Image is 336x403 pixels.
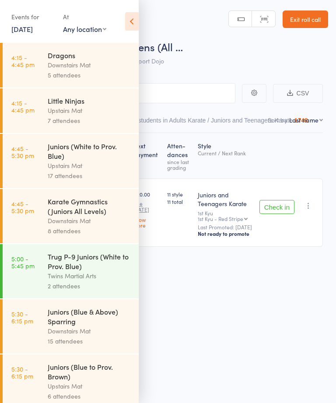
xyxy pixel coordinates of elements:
div: 17 attendees [48,171,131,181]
a: 4:15 -4:45 pmLittle NinjasUpstairs Mat7 attendees [3,88,139,133]
div: 5 attendees [48,70,131,80]
div: Downstairs Mat [48,326,131,336]
button: CSV [273,84,323,103]
div: Any location [63,24,106,34]
a: Show more [133,217,160,228]
button: Check in [259,200,294,214]
div: since last grading [167,159,191,170]
div: Downstairs Mat [48,216,131,226]
div: Juniors (White to Prov. Blue) [48,141,131,161]
time: 5:30 - 6:15 pm [11,310,33,324]
div: Next Payment [129,137,164,175]
a: Exit roll call [283,11,328,28]
div: At [63,10,106,24]
div: Upstairs Mat [48,105,131,116]
div: Events for [11,10,54,24]
span: 11 total [167,198,191,205]
div: 2 attendees [48,281,131,291]
div: 1st Kyu [198,210,252,221]
time: 4:15 - 4:45 pm [11,99,35,113]
time: 4:15 - 4:45 pm [11,54,35,68]
div: Upstairs Mat [48,381,131,391]
div: Karate Gymnastics (Juniors All Levels) [48,196,131,216]
time: 5:30 - 6:15 pm [11,365,33,379]
time: 5:00 - 5:45 pm [11,255,35,269]
time: 4:45 - 5:30 pm [11,145,34,159]
div: 7 attendees [48,116,131,126]
a: 4:45 -5:30 pmJuniors (White to Prov. Blue)Upstairs Mat17 attendees [3,134,139,188]
div: 6 attendees [48,391,131,401]
a: 4:15 -4:45 pmDragonsDownstairs Mat5 attendees [3,43,139,88]
label: Sort by [268,116,287,124]
div: Trug P-9 Juniors (White to Prov. Blue) [48,252,131,271]
a: 5:00 -5:45 pmTrug P-9 Juniors (White to Prov. Blue)Twins Martial Arts2 attendees [3,244,139,298]
div: Last name [289,116,318,124]
div: 8 attendees [48,226,131,236]
div: Juniors and Teenagers Karate [198,190,252,208]
button: Other students in Adults Karate / Juniors and Teenagers Karate1748 [121,112,308,133]
span: 11 style [167,190,191,198]
div: Dragons [48,50,131,60]
time: 4:45 - 5:30 pm [11,200,34,214]
div: $120.00 [133,190,160,228]
div: 15 attendees [48,336,131,346]
div: Style [194,137,256,175]
div: Juniors (Blue to Prov. Brown) [48,362,131,381]
div: Juniors (Blue & Above) Sparring [48,307,131,326]
small: Last Promoted: [DATE] [198,224,252,230]
div: Upstairs Mat [48,161,131,171]
span: Newport Dojo [126,56,164,65]
div: Atten­dances [164,137,194,175]
small: Due [DATE] [133,200,160,213]
div: Twins Martial Arts [48,271,131,281]
div: Current / Next Rank [198,150,252,156]
div: Downstairs Mat [48,60,131,70]
div: Not ready to promote [198,230,252,237]
a: 4:45 -5:30 pmKarate Gymnastics (Juniors All Levels)Downstairs Mat8 attendees [3,189,139,243]
a: 5:30 -6:15 pmJuniors (Blue & Above) SparringDownstairs Mat15 attendees [3,299,139,354]
div: 1st Kyu - Red Stripe [198,216,243,221]
div: Little Ninjas [48,96,131,105]
a: [DATE] [11,24,33,34]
